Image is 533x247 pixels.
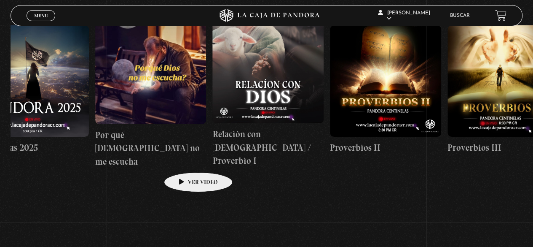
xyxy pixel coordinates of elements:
[495,10,506,21] a: View your shopping cart
[34,13,48,18] span: Menu
[31,20,51,26] span: Cerrar
[450,13,470,18] a: Buscar
[95,128,206,168] h4: Por qué [DEMOGRAPHIC_DATA] no me escucha
[378,11,430,21] span: [PERSON_NAME]
[330,141,441,155] h4: Proverbios II
[212,128,324,168] h4: Relación con [DEMOGRAPHIC_DATA] / Proverbio I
